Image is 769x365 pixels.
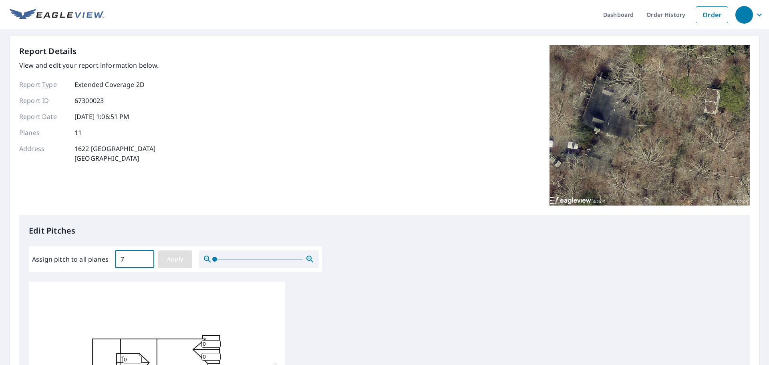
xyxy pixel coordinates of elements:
[19,144,67,163] p: Address
[19,112,67,121] p: Report Date
[74,96,104,105] p: 67300023
[74,112,130,121] p: [DATE] 1:06:51 PM
[158,250,192,268] button: Apply
[550,45,750,206] img: Top image
[74,80,145,89] p: Extended Coverage 2D
[19,96,67,105] p: Report ID
[10,9,104,21] img: EV Logo
[696,6,728,23] a: Order
[19,45,77,57] p: Report Details
[29,225,740,237] p: Edit Pitches
[165,254,186,264] span: Apply
[115,248,154,270] input: 00.0
[74,128,82,137] p: 11
[19,60,159,70] p: View and edit your report information below.
[32,254,109,264] label: Assign pitch to all planes
[19,80,67,89] p: Report Type
[74,144,155,163] p: 1622 [GEOGRAPHIC_DATA] [GEOGRAPHIC_DATA]
[19,128,67,137] p: Planes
